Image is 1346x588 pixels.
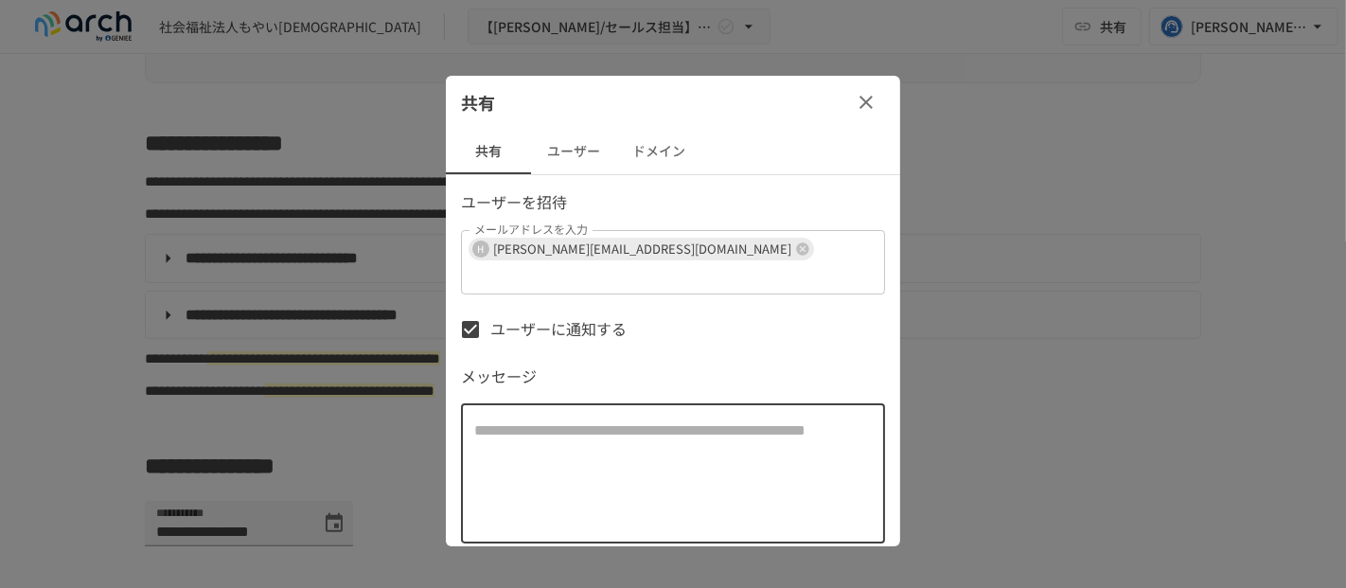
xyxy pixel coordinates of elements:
[531,129,616,174] button: ユーザー
[461,365,885,389] p: メッセージ
[461,190,885,215] p: ユーザーを招待
[446,76,900,129] div: 共有
[446,129,531,174] button: 共有
[486,238,799,259] span: [PERSON_NAME][EMAIL_ADDRESS][DOMAIN_NAME]
[469,238,814,260] div: H[PERSON_NAME][EMAIL_ADDRESS][DOMAIN_NAME]
[616,129,701,174] button: ドメイン
[474,222,588,238] label: メールアドレスを入力
[472,241,489,258] div: H
[490,317,627,342] span: ユーザーに通知する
